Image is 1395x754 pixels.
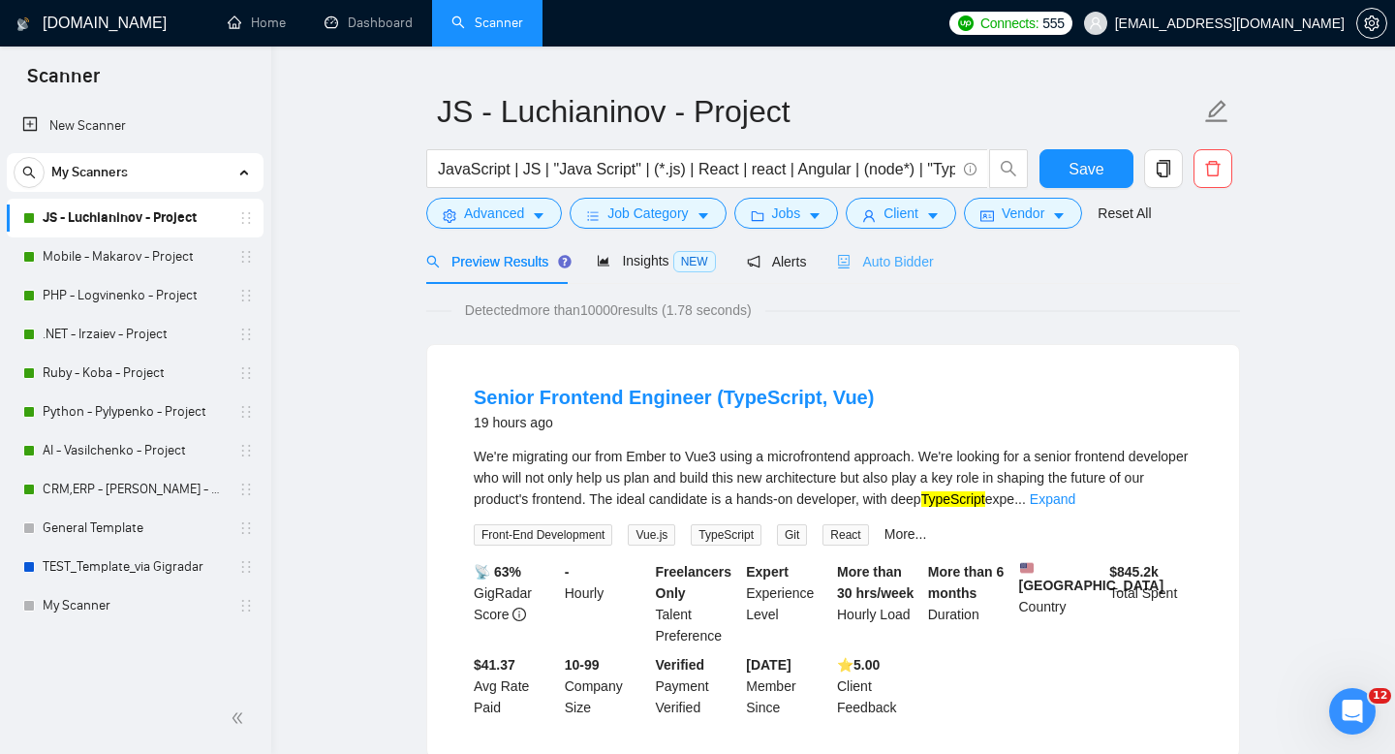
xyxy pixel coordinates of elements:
span: holder [238,327,254,342]
iframe: Intercom live chat [1329,688,1376,735]
h1: Dima [94,10,133,24]
span: holder [238,249,254,265]
div: Payment Verified [652,654,743,718]
a: Python - Pylypenko - Project [43,393,227,431]
span: holder [238,559,254,575]
a: New Scanner [22,107,248,145]
div: These steps will help ensure each freelancer targets a unique set of jobs, minimizing the chance ... [31,60,302,231]
button: Emoji picker [30,606,46,621]
a: AI - Vasilchenko - Project [43,431,227,470]
div: 19 hours ago [474,411,874,434]
span: folder [751,208,764,223]
div: how to set custom schedules for scanners? [70,284,372,345]
span: Auto Bidder [837,254,933,269]
div: You can do that by setting it in scanners settings here: [31,373,302,411]
span: setting [1357,16,1386,31]
span: user [862,208,876,223]
span: holder [238,520,254,536]
a: searchScanner [451,15,523,31]
span: Advanced [464,203,524,224]
b: [GEOGRAPHIC_DATA] [1019,561,1164,593]
span: setting [443,208,456,223]
span: search [426,255,440,268]
a: Expand [1030,491,1075,507]
a: JS - Luchianinov - Project [43,199,227,237]
span: robot [837,255,851,268]
span: caret-down [1052,208,1066,223]
span: holder [238,365,254,381]
li: My Scanners [7,153,263,625]
a: dashboardDashboard [325,15,413,31]
span: Save [1069,157,1103,181]
span: Scanner [12,62,115,103]
a: PHP - Logvinenko - Project [43,276,227,315]
img: upwork-logo.png [958,16,974,31]
span: holder [238,404,254,420]
span: caret-down [926,208,940,223]
span: TypeScript [691,524,761,546]
button: setting [1356,8,1387,39]
button: search [14,157,45,188]
b: [DATE] [746,657,790,673]
span: 12 [1369,688,1391,704]
span: delete [1194,160,1231,177]
button: Upload attachment [92,606,108,621]
b: Verified [656,657,705,673]
img: Profile image for Dima [55,11,86,42]
a: setting [1356,16,1387,31]
b: $41.37 [474,657,515,673]
div: Close [340,8,375,43]
b: More than 30 hrs/week [837,564,914,601]
a: More... [884,526,927,542]
div: GigRadar Score [470,561,561,646]
div: a.pavlenko@mobidev.biz says… [15,284,372,361]
button: Send a message… [332,598,363,629]
div: Country [1015,561,1106,646]
span: ... [1014,491,1026,507]
a: Mobile - Makarov - Project [43,237,227,276]
a: Reset All [1098,203,1151,224]
span: edit [1204,99,1229,124]
button: barsJob Categorycaret-down [570,198,726,229]
a: Ruby - Koba - Project [43,354,227,393]
b: ⭐️ 5.00 [837,657,880,673]
div: Company Size [561,654,652,718]
span: My Scanners [51,153,128,192]
div: Member Since [742,654,833,718]
span: Alerts [747,254,807,269]
div: Client Feedback [833,654,924,718]
button: idcardVendorcaret-down [964,198,1082,229]
button: Gif picker [61,606,77,621]
img: logo [16,9,30,40]
button: delete [1193,149,1232,188]
span: idcard [980,208,994,223]
span: Jobs [772,203,801,224]
b: More than 6 months [928,564,1005,601]
a: General Template [43,509,227,548]
span: double-left [231,708,250,728]
div: Hourly [561,561,652,646]
b: Expert [746,564,789,580]
div: Experience Level [742,561,833,646]
button: folderJobscaret-down [734,198,839,229]
li: New Scanner [7,107,263,145]
button: copy [1144,149,1183,188]
span: area-chart [597,254,610,267]
div: Dima says… [15,361,372,595]
span: Detected more than 10000 results (1.78 seconds) [451,299,765,321]
mark: TypeScript [921,491,985,507]
button: Save [1039,149,1133,188]
a: Senior Frontend Engineer (TypeScript, Vue) [474,387,874,408]
span: notification [747,255,760,268]
span: user [1089,16,1102,30]
span: holder [238,288,254,303]
input: Scanner name... [437,87,1200,136]
button: userClientcaret-down [846,198,956,229]
div: Duration [924,561,1015,646]
span: search [990,160,1027,177]
span: search [15,166,44,179]
button: Home [303,8,340,45]
span: copy [1145,160,1182,177]
div: [DATE] [15,258,372,284]
span: holder [238,598,254,613]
